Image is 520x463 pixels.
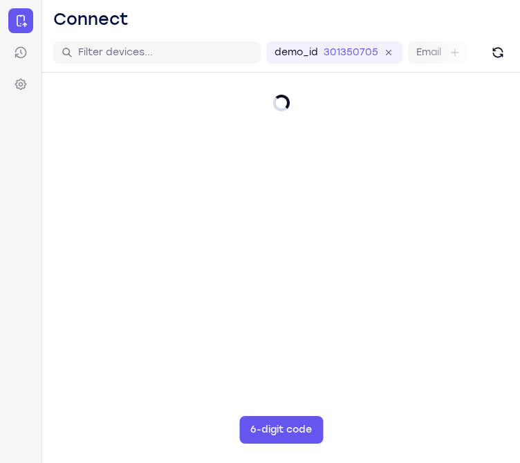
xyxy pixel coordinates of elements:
button: Refresh [487,41,509,64]
a: Sessions [8,40,33,65]
a: Connect [8,8,33,33]
input: Filter devices... [78,46,252,59]
label: demo_id [275,46,318,59]
label: Email [416,46,441,59]
h1: Connect [53,8,129,30]
button: 6-digit code [239,416,323,444]
a: Settings [8,72,33,97]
